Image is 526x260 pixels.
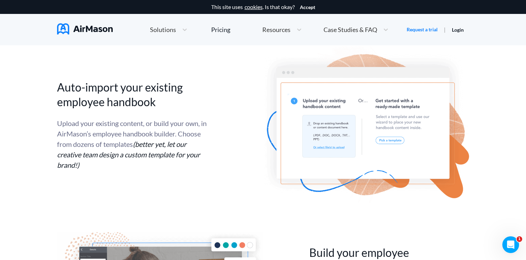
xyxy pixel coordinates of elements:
img: AirMason Logo [57,23,113,34]
a: Request a trial [407,26,438,33]
a: Pricing [211,23,230,36]
img: auto import [263,46,469,203]
span: | [444,26,446,33]
button: Accept cookies [300,5,315,10]
div: Pricing [211,26,230,33]
iframe: Intercom live chat [502,236,519,253]
div: Upload your existing content, or build your own, in AirMason’s employee handbook builder. Choose ... [57,118,207,170]
span: 1 [517,236,522,242]
span: Solutions [150,26,176,33]
span: Case Studies & FAQ [324,26,377,33]
h2: Auto-import your existing employee handbook [57,80,207,109]
a: cookies [245,4,263,10]
span: Resources [262,26,290,33]
a: Login [452,27,464,33]
span: (better yet, let our creative team design a custom template for your brand!) [57,140,200,169]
